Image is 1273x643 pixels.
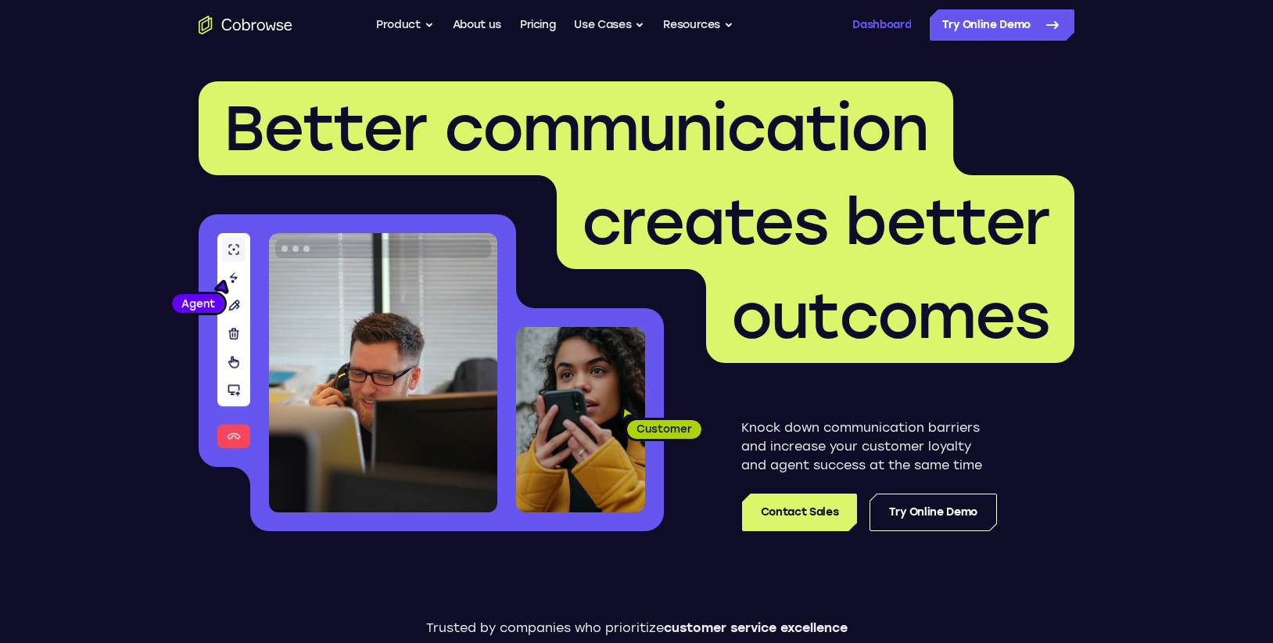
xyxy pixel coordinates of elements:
[376,9,434,41] button: Product
[574,9,644,41] button: Use Cases
[269,233,497,512] img: A customer support agent talking on the phone
[520,9,556,41] a: Pricing
[930,9,1074,41] a: Try Online Demo
[742,494,857,531] a: Contact Sales
[199,16,292,34] a: Go to the home page
[731,278,1049,354] span: outcomes
[664,620,848,635] span: customer service excellence
[453,9,501,41] a: About us
[663,9,733,41] button: Resources
[582,185,1049,260] span: creates better
[870,494,997,531] a: Try Online Demo
[516,327,645,512] img: A customer holding their phone
[852,9,911,41] a: Dashboard
[741,418,997,475] p: Knock down communication barriers and increase your customer loyalty and agent success at the sam...
[224,91,928,166] span: Better communication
